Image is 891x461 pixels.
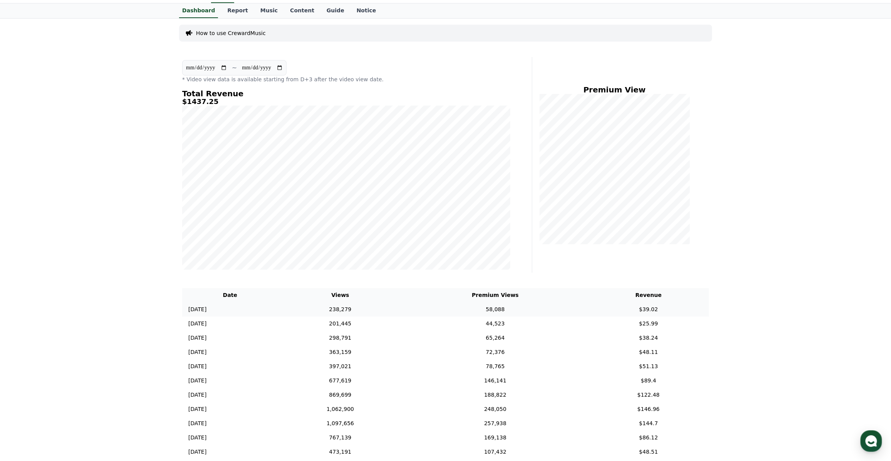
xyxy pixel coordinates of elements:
[402,445,588,459] td: 107,432
[350,3,382,18] a: Notice
[588,402,709,416] td: $146.96
[402,331,588,345] td: 65,264
[188,405,206,413] p: [DATE]
[402,317,588,331] td: 44,523
[2,244,51,263] a: Home
[402,402,588,416] td: 248,050
[51,244,99,263] a: Messages
[402,359,588,374] td: 78,765
[188,305,206,313] p: [DATE]
[188,391,206,399] p: [DATE]
[278,374,403,388] td: 677,619
[188,348,206,356] p: [DATE]
[182,75,510,83] p: * Video view data is available starting from D+3 after the video view date.
[114,256,133,262] span: Settings
[278,317,403,331] td: 201,445
[182,89,510,98] h4: Total Revenue
[320,3,350,18] a: Guide
[588,445,709,459] td: $48.51
[188,434,206,442] p: [DATE]
[254,3,284,18] a: Music
[402,388,588,402] td: 188,822
[278,431,403,445] td: 767,139
[284,3,320,18] a: Content
[538,85,690,94] h4: Premium View
[278,416,403,431] td: 1,097,656
[278,388,403,402] td: 869,699
[588,374,709,388] td: $89.4
[188,334,206,342] p: [DATE]
[188,320,206,328] p: [DATE]
[588,345,709,359] td: $48.11
[179,3,218,18] a: Dashboard
[402,416,588,431] td: 257,938
[588,388,709,402] td: $122.48
[278,359,403,374] td: 397,021
[402,288,588,302] th: Premium Views
[188,448,206,456] p: [DATE]
[588,288,709,302] th: Revenue
[20,256,33,262] span: Home
[221,3,254,18] a: Report
[196,29,266,37] a: How to use CrewardMusic
[64,256,87,262] span: Messages
[588,416,709,431] td: $144.7
[402,374,588,388] td: 146,141
[402,431,588,445] td: 169,138
[278,445,403,459] td: 473,191
[588,317,709,331] td: $25.99
[588,302,709,317] td: $39.02
[588,331,709,345] td: $38.24
[402,302,588,317] td: 58,088
[588,431,709,445] td: $86.12
[278,402,403,416] td: 1,062,900
[182,98,510,106] h5: $1437.25
[188,362,206,370] p: [DATE]
[278,288,403,302] th: Views
[588,359,709,374] td: $51.13
[99,244,148,263] a: Settings
[188,419,206,427] p: [DATE]
[402,345,588,359] td: 72,376
[232,63,237,72] p: ~
[278,302,403,317] td: 238,279
[278,345,403,359] td: 363,159
[278,331,403,345] td: 298,791
[182,288,278,302] th: Date
[188,377,206,385] p: [DATE]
